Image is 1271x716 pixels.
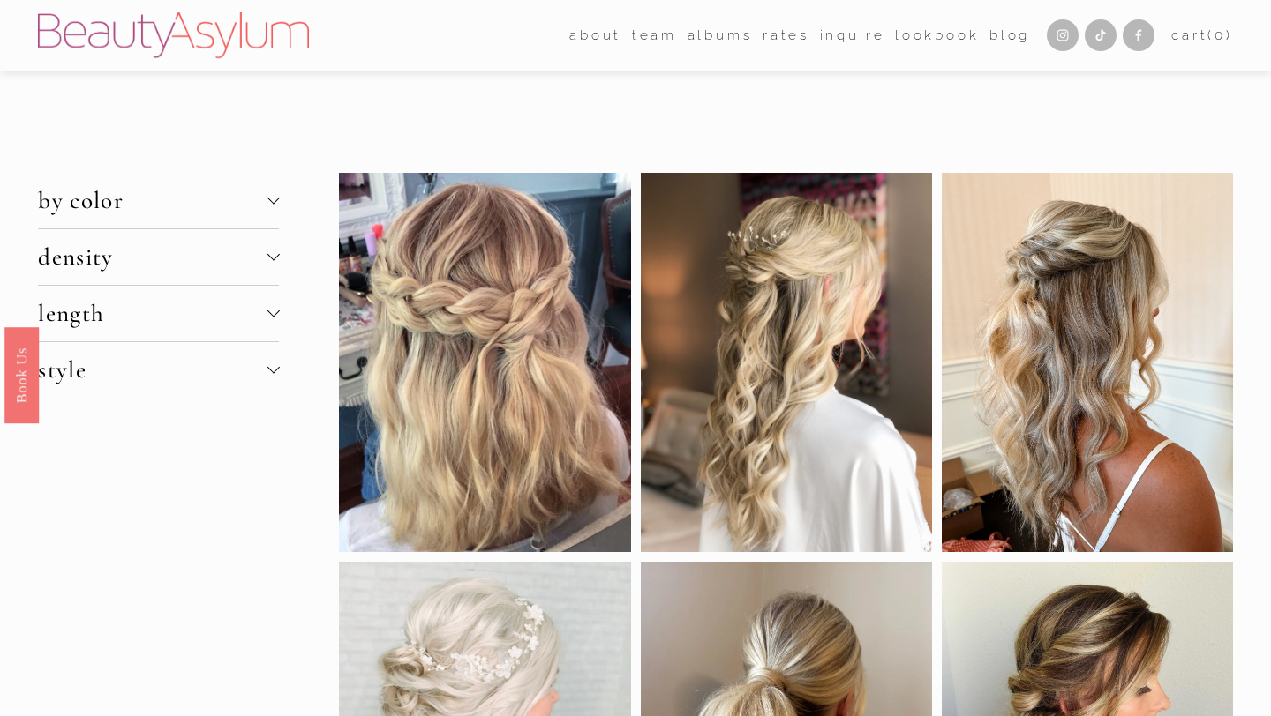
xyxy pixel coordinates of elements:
a: Rates [763,22,809,49]
a: Blog [989,22,1030,49]
span: team [632,24,677,48]
span: style [38,355,267,384]
span: ( ) [1207,27,1232,43]
a: Book Us [4,327,39,423]
a: Facebook [1123,19,1154,51]
img: Beauty Asylum | Bridal Hair &amp; Makeup Charlotte &amp; Atlanta [38,12,309,58]
a: albums [688,22,753,49]
button: density [38,229,279,285]
button: length [38,286,279,341]
span: 0 [1215,27,1226,43]
a: Lookbook [895,22,980,49]
button: style [38,342,279,398]
span: length [38,299,267,328]
span: about [569,24,621,48]
a: Inquire [820,22,885,49]
span: density [38,242,267,272]
a: folder dropdown [632,22,677,49]
a: Instagram [1047,19,1079,51]
a: 0 items in cart [1171,24,1233,48]
a: TikTok [1085,19,1117,51]
a: folder dropdown [569,22,621,49]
